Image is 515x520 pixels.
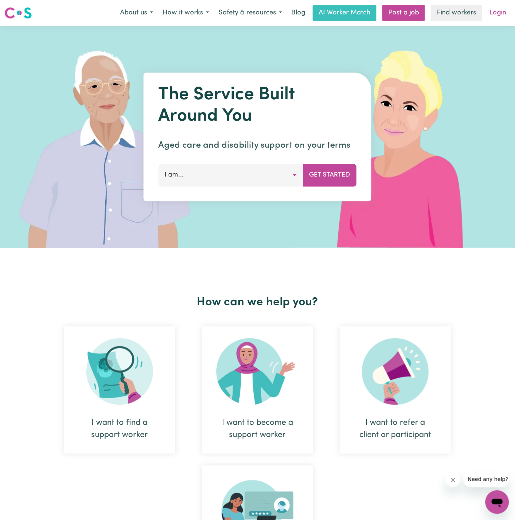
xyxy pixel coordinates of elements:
[303,164,357,186] button: Get Started
[382,5,425,21] a: Post a job
[214,5,287,21] button: Safety & resources
[115,5,158,21] button: About us
[358,417,433,441] div: I want to refer a client or participant
[4,6,32,20] img: Careseekers logo
[431,5,482,21] a: Find workers
[485,5,511,21] a: Login
[287,5,310,21] a: Blog
[4,4,32,21] a: Careseekers logo
[159,139,357,152] p: Aged care and disability support on your terms
[86,338,153,405] img: Search
[51,295,464,309] h2: How can we help you?
[159,84,357,127] h1: The Service Built Around You
[362,338,429,405] img: Refer
[202,326,313,454] div: I want to become a support worker
[64,326,175,454] div: I want to find a support worker
[485,490,509,514] iframe: Button to launch messaging window
[340,326,451,454] div: I want to refer a client or participant
[158,5,214,21] button: How it works
[446,473,461,487] iframe: Close message
[220,417,295,441] div: I want to become a support worker
[463,471,509,487] iframe: Message from company
[216,338,299,405] img: Become Worker
[313,5,376,21] a: AI Worker Match
[82,417,157,441] div: I want to find a support worker
[159,164,303,186] button: I am...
